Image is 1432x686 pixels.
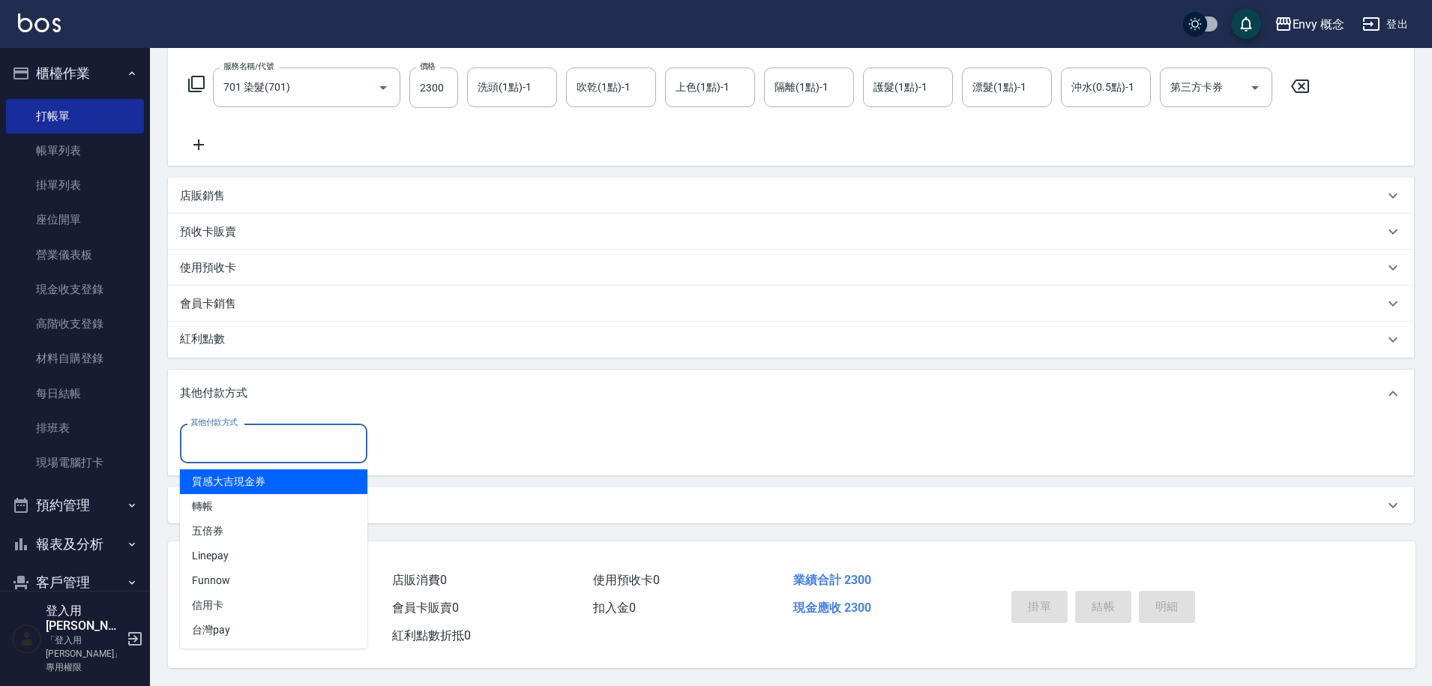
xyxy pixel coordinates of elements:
[168,286,1414,322] div: 會員卡銷售
[180,519,367,544] span: 五倍券
[168,370,1414,418] div: 其他付款方式
[180,469,367,494] span: 質感大吉現金券
[371,76,395,100] button: Open
[180,618,367,643] span: 台灣pay
[793,573,871,587] span: 業績合計 2300
[593,573,660,587] span: 使用預收卡 0
[168,214,1414,250] div: 預收卡販賣
[168,487,1414,523] div: 備註及來源
[6,376,144,411] a: 每日結帳
[6,486,144,525] button: 預約管理
[180,188,225,204] p: 店販銷售
[6,238,144,272] a: 營業儀表板
[1231,9,1261,39] button: save
[12,624,42,654] img: Person
[180,494,367,519] span: 轉帳
[6,307,144,341] a: 高階收支登錄
[6,133,144,168] a: 帳單列表
[18,13,61,32] img: Logo
[190,417,238,428] label: 其他付款方式
[6,99,144,133] a: 打帳單
[6,341,144,376] a: 材料自購登錄
[1269,9,1351,40] button: Envy 概念
[1243,76,1267,100] button: Open
[392,628,471,643] span: 紅利點數折抵 0
[46,604,122,634] h5: 登入用[PERSON_NAME]
[180,593,367,618] span: 信用卡
[6,525,144,564] button: 報表及分析
[6,54,144,93] button: 櫃檯作業
[6,563,144,602] button: 客戶管理
[420,61,436,72] label: 價格
[6,272,144,307] a: 現金收支登錄
[392,601,459,615] span: 會員卡販賣 0
[168,250,1414,286] div: 使用預收卡
[793,601,871,615] span: 現金應收 2300
[593,601,636,615] span: 扣入金 0
[180,385,255,402] p: 其他付款方式
[180,296,236,312] p: 會員卡銷售
[180,544,367,568] span: Linepay
[392,573,447,587] span: 店販消費 0
[180,260,236,276] p: 使用預收卡
[6,411,144,445] a: 排班表
[1293,15,1345,34] div: Envy 概念
[180,331,232,348] p: 紅利點數
[223,61,274,72] label: 服務名稱/代號
[168,322,1414,358] div: 紅利點數
[1356,10,1414,38] button: 登出
[6,202,144,237] a: 座位開單
[46,634,122,674] p: 「登入用[PERSON_NAME]」專用權限
[6,168,144,202] a: 掛單列表
[168,178,1414,214] div: 店販銷售
[6,445,144,480] a: 現場電腦打卡
[180,224,236,240] p: 預收卡販賣
[180,568,367,593] span: Funnow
